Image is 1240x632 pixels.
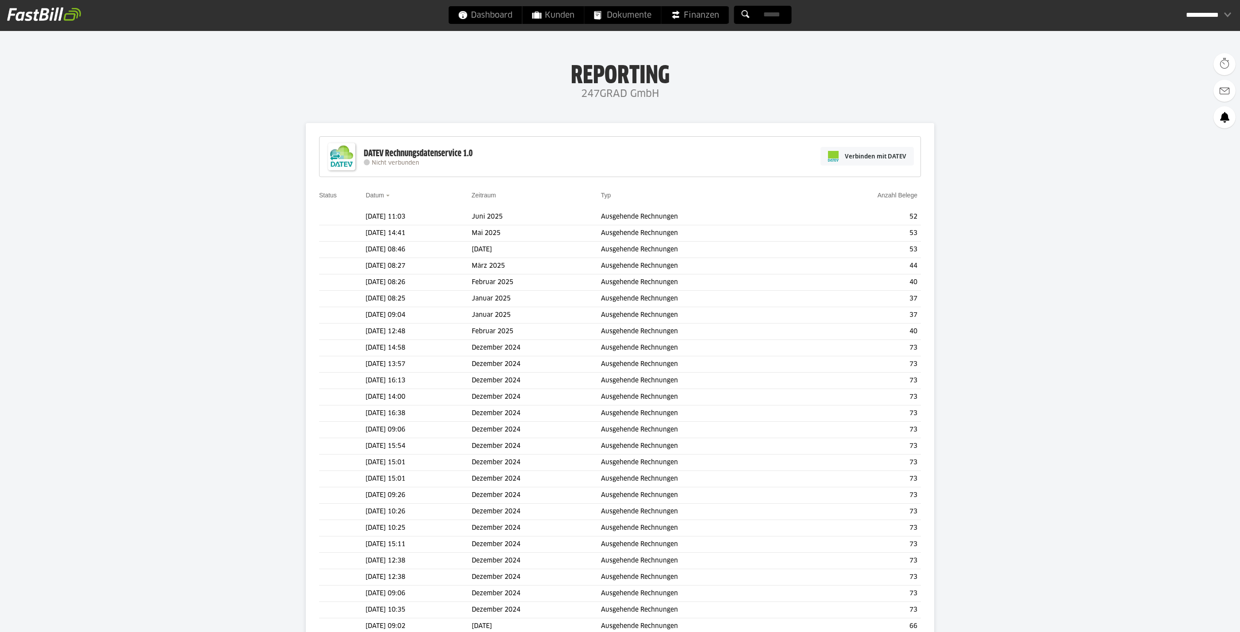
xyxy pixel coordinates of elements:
[472,389,601,405] td: Dezember 2024
[878,192,917,199] a: Anzahl Belege
[472,225,601,242] td: Mai 2025
[472,504,601,520] td: Dezember 2024
[366,340,471,356] td: [DATE] 14:58
[472,192,496,199] a: Zeitraum
[366,307,471,324] td: [DATE] 09:04
[372,160,419,166] span: Nicht verbunden
[671,6,719,24] span: Finanzen
[601,569,805,586] td: Ausgehende Rechnungen
[472,242,601,258] td: [DATE]
[472,307,601,324] td: Januar 2025
[366,373,471,389] td: [DATE] 16:13
[601,340,805,356] td: Ausgehende Rechnungen
[472,356,601,373] td: Dezember 2024
[523,6,584,24] a: Kunden
[805,291,921,307] td: 37
[805,389,921,405] td: 73
[472,536,601,553] td: Dezember 2024
[662,6,729,24] a: Finanzen
[324,139,359,174] img: DATEV-Datenservice Logo
[601,307,805,324] td: Ausgehende Rechnungen
[366,553,471,569] td: [DATE] 12:38
[366,209,471,225] td: [DATE] 11:03
[601,209,805,225] td: Ausgehende Rechnungen
[366,455,471,471] td: [DATE] 15:01
[472,553,601,569] td: Dezember 2024
[601,242,805,258] td: Ausgehende Rechnungen
[601,356,805,373] td: Ausgehende Rechnungen
[366,569,471,586] td: [DATE] 12:38
[805,209,921,225] td: 52
[805,487,921,504] td: 73
[601,438,805,455] td: Ausgehende Rechnungen
[805,438,921,455] td: 73
[366,258,471,274] td: [DATE] 08:27
[366,291,471,307] td: [DATE] 08:25
[601,373,805,389] td: Ausgehende Rechnungen
[472,340,601,356] td: Dezember 2024
[805,356,921,373] td: 73
[601,504,805,520] td: Ausgehende Rechnungen
[805,520,921,536] td: 73
[366,324,471,340] td: [DATE] 12:48
[366,520,471,536] td: [DATE] 10:25
[805,258,921,274] td: 44
[601,455,805,471] td: Ausgehende Rechnungen
[805,471,921,487] td: 73
[828,151,839,162] img: pi-datev-logo-farbig-24.svg
[89,62,1151,85] h1: Reporting
[472,405,601,422] td: Dezember 2024
[805,455,921,471] td: 73
[585,6,661,24] a: Dokumente
[805,586,921,602] td: 73
[386,195,392,197] img: sort_desc.gif
[805,569,921,586] td: 73
[601,520,805,536] td: Ausgehende Rechnungen
[601,291,805,307] td: Ausgehende Rechnungen
[472,602,601,618] td: Dezember 2024
[601,324,805,340] td: Ausgehende Rechnungen
[366,192,384,199] a: Datum
[820,147,914,166] a: Verbinden mit DATEV
[472,487,601,504] td: Dezember 2024
[601,405,805,422] td: Ausgehende Rechnungen
[805,553,921,569] td: 73
[366,242,471,258] td: [DATE] 08:46
[458,6,512,24] span: Dashboard
[601,225,805,242] td: Ausgehende Rechnungen
[472,520,601,536] td: Dezember 2024
[366,586,471,602] td: [DATE] 09:06
[805,307,921,324] td: 37
[601,487,805,504] td: Ausgehende Rechnungen
[472,258,601,274] td: März 2025
[601,389,805,405] td: Ausgehende Rechnungen
[472,209,601,225] td: Juni 2025
[472,274,601,291] td: Februar 2025
[601,192,611,199] a: Typ
[364,148,473,159] div: DATEV Rechnungsdatenservice 1.0
[601,422,805,438] td: Ausgehende Rechnungen
[805,422,921,438] td: 73
[366,602,471,618] td: [DATE] 10:35
[319,192,337,199] a: Status
[366,422,471,438] td: [DATE] 09:06
[594,6,651,24] span: Dokumente
[366,389,471,405] td: [DATE] 14:00
[805,324,921,340] td: 40
[805,373,921,389] td: 73
[366,405,471,422] td: [DATE] 16:38
[366,356,471,373] td: [DATE] 13:57
[805,504,921,520] td: 73
[532,6,574,24] span: Kunden
[805,242,921,258] td: 53
[472,373,601,389] td: Dezember 2024
[366,471,471,487] td: [DATE] 15:01
[845,152,906,161] span: Verbinden mit DATEV
[601,274,805,291] td: Ausgehende Rechnungen
[7,7,81,21] img: fastbill_logo_white.png
[472,586,601,602] td: Dezember 2024
[472,569,601,586] td: Dezember 2024
[805,274,921,291] td: 40
[366,225,471,242] td: [DATE] 14:41
[472,471,601,487] td: Dezember 2024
